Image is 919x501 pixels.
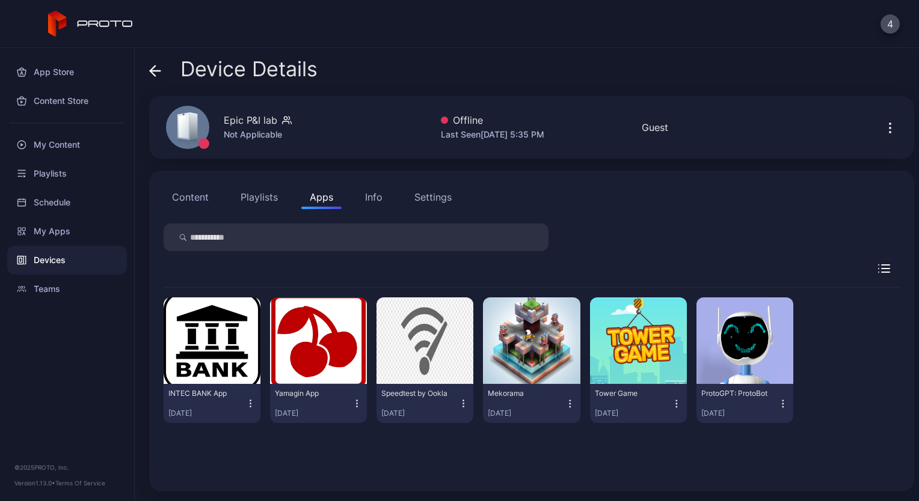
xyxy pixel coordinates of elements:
div: Info [365,190,383,204]
div: ProtoGPT: ProtoBot [701,389,767,398]
button: ProtoGPT: ProtoBot[DATE] [701,389,788,418]
button: Tower Game[DATE] [595,389,682,418]
button: Playlists [232,185,286,209]
div: [DATE] [275,408,352,418]
div: Guest [642,120,668,135]
button: Speedtest by Ookla[DATE] [381,389,469,418]
div: Settings [414,190,452,204]
a: My Content [7,130,127,159]
a: Teams [7,275,127,303]
button: Apps [301,185,342,209]
div: Mekorama [488,389,554,398]
a: Content Store [7,87,127,115]
div: Not Applicable [224,127,292,142]
a: Devices [7,246,127,275]
div: [DATE] [488,408,565,418]
div: Yamagin App [275,389,341,398]
div: [DATE] [595,408,672,418]
div: Last Seen [DATE] 5:35 PM [441,127,544,142]
button: INTEC BANK App[DATE] [168,389,256,418]
button: Settings [406,185,460,209]
a: Terms Of Service [55,479,105,487]
a: App Store [7,58,127,87]
button: Info [357,185,391,209]
div: [DATE] [381,408,458,418]
span: Version 1.13.0 • [14,479,55,487]
div: Offline [441,113,544,127]
div: INTEC BANK App [168,389,235,398]
button: Mekorama[DATE] [488,389,575,418]
a: My Apps [7,217,127,246]
button: 4 [881,14,900,34]
div: Speedtest by Ookla [381,389,447,398]
div: © 2025 PROTO, Inc. [14,463,120,472]
div: Tower Game [595,389,661,398]
div: [DATE] [701,408,778,418]
a: Playlists [7,159,127,188]
div: Epic P&I lab [224,113,277,127]
a: Schedule [7,188,127,217]
button: Yamagin App[DATE] [275,389,362,418]
div: [DATE] [168,408,245,418]
button: Content [164,185,217,209]
span: Device Details [180,58,318,80]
